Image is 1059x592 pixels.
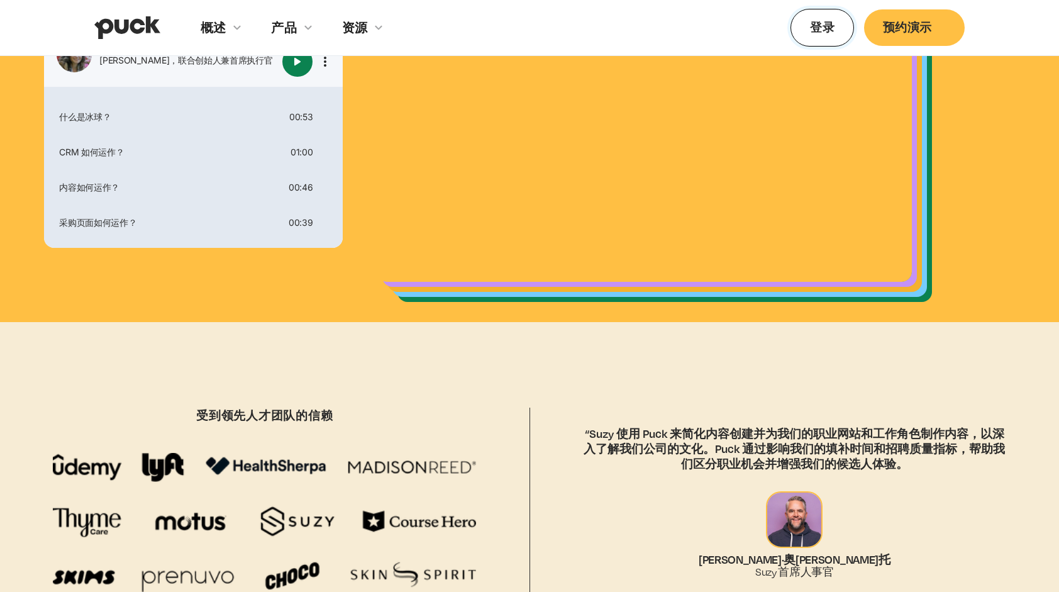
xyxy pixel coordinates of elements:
div: 内容如何运作？00:46更多选项 [49,172,338,203]
div: 概述 [201,21,226,35]
div: CRM 如何运作？ [54,148,286,157]
div: 产品 [271,21,296,35]
div: 00:53 [289,113,313,121]
button: 更多选项 [318,54,333,69]
div: 00:46 [289,183,313,192]
div: 采购页面如何运作？00:39更多选项 [49,208,338,238]
a: 登录 [790,9,854,46]
div: 什么是冰球？00:53更多选项 [49,102,338,132]
button: 玩 [282,47,313,77]
p: “Suzy 使用 Puck 来简化内容创建并为我们的职业网站和工作角色制作内容，以深入了解我们公司的文化。Puck 通过影响我们的填补时间和招聘质量指标，帮助我们区分职业机会并增强我们的候选人体验。 [583,426,1006,471]
div: 01:00 [291,148,313,157]
div: Suzy 首席人事官 [755,566,834,578]
a: 预约演示 [864,9,965,45]
div: 00:39 [289,218,313,227]
div: 内容如何运作？ [54,183,284,192]
div: 资源 [342,21,367,35]
div: CRM 如何运作？01:00更多选项 [49,137,338,167]
div: 什么是冰球？ [54,113,284,121]
div: [PERSON_NAME]，联合创始人兼首席执行官 [99,56,277,65]
h4: 受到领先人才团队的信赖 [196,408,333,423]
div: [PERSON_NAME]·奥[PERSON_NAME]托 [699,553,890,566]
div: 采购页面如何运作？ [54,218,284,227]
